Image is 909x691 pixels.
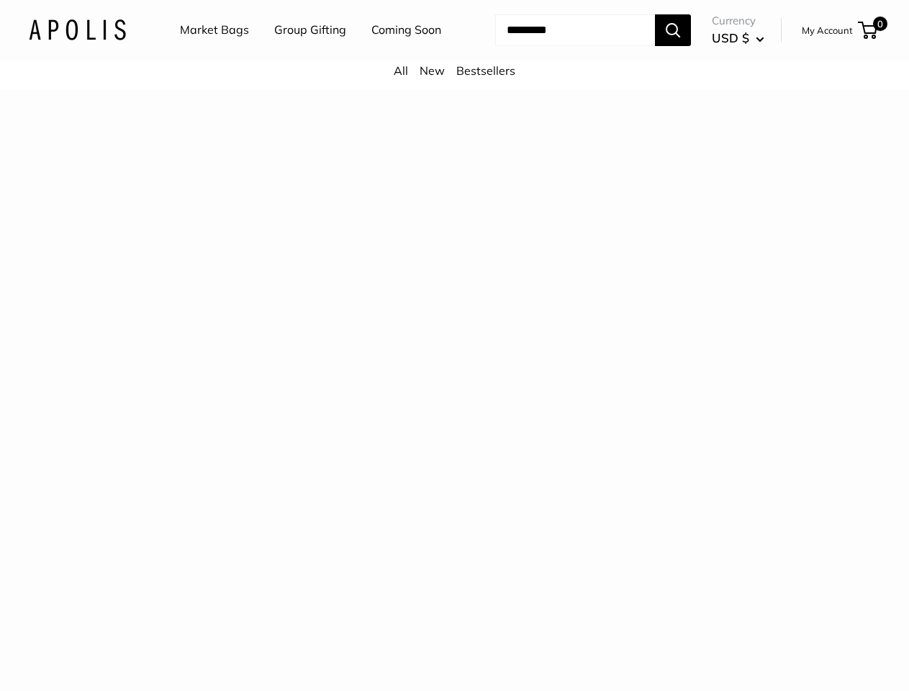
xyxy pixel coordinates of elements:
a: Bestsellers [456,63,515,78]
a: My Account [802,22,853,39]
a: Group Gifting [274,19,346,41]
input: Search... [495,14,655,46]
span: 0 [873,17,887,31]
a: New [420,63,445,78]
button: USD $ [712,27,764,50]
a: Coming Soon [371,19,441,41]
button: Search [655,14,691,46]
img: Apolis [29,19,126,40]
a: Market Bags [180,19,249,41]
a: 0 [859,22,877,39]
a: All [394,63,408,78]
span: USD $ [712,30,749,45]
span: Currency [712,11,764,31]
